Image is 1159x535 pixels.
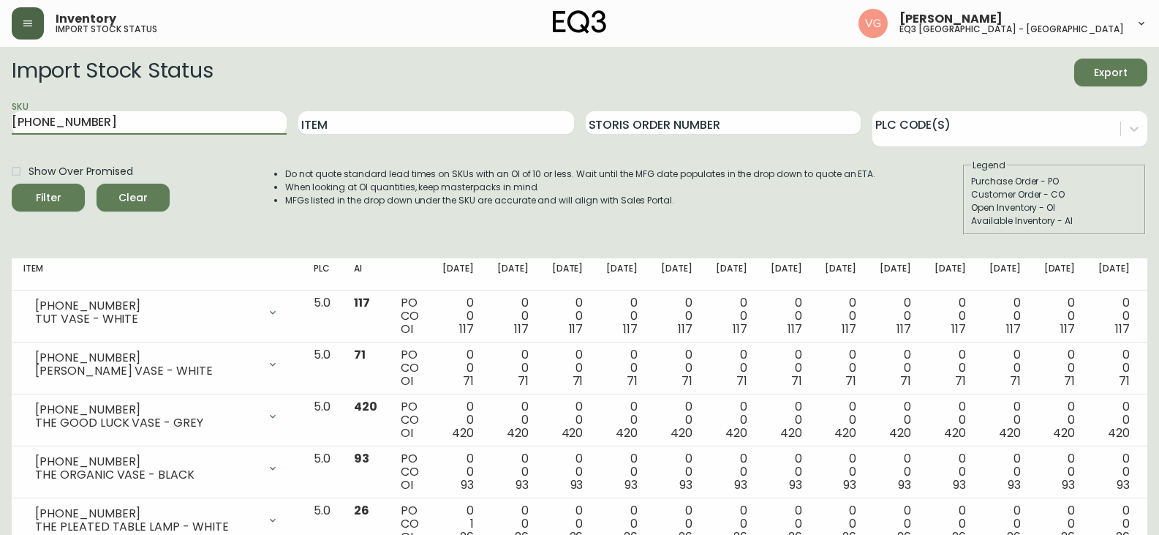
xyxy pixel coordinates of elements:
h5: eq3 [GEOGRAPHIC_DATA] - [GEOGRAPHIC_DATA] [899,25,1124,34]
h5: import stock status [56,25,157,34]
div: [PHONE_NUMBER]THE GOOD LUCK VASE - GREY [23,400,290,433]
div: 0 0 [552,400,584,440]
div: [PHONE_NUMBER] [35,507,258,520]
span: Clear [108,189,158,207]
th: [DATE] [759,258,814,291]
div: 0 0 [1098,400,1130,440]
th: [DATE] [431,258,486,291]
div: 0 0 [880,296,911,336]
div: 0 0 [1044,348,1076,388]
div: 0 0 [825,348,856,388]
span: 93 [1117,476,1130,493]
div: 0 0 [442,296,474,336]
div: 0 0 [771,452,802,492]
th: [DATE] [1087,258,1141,291]
span: 71 [573,373,584,389]
li: When looking at OI quantities, keep masterpacks in mind. [285,181,876,194]
span: 71 [1119,373,1130,389]
div: 0 0 [552,348,584,388]
div: 0 0 [661,348,692,388]
div: Available Inventory - AI [971,214,1138,228]
div: 0 0 [880,452,911,492]
span: 71 [845,373,856,389]
div: 0 0 [880,400,911,440]
span: 117 [1115,321,1130,337]
div: 0 0 [825,296,856,336]
span: 93 [789,476,802,493]
span: 420 [1108,424,1130,441]
span: 117 [896,321,911,337]
div: 0 0 [771,400,802,440]
span: 117 [788,321,802,337]
div: 0 0 [606,400,638,440]
th: [DATE] [540,258,595,291]
span: 420 [725,424,747,441]
span: 420 [616,424,638,441]
span: 117 [733,321,747,337]
div: [PHONE_NUMBER]THE ORGANIC VASE - BLACK [23,452,290,485]
th: [DATE] [1032,258,1087,291]
div: THE ORGANIC VASE - BLACK [35,468,258,482]
span: 93 [624,476,638,493]
span: 93 [1062,476,1075,493]
div: 0 0 [497,400,529,440]
button: Filter [12,184,85,212]
div: PO CO [401,348,419,388]
div: 0 0 [771,296,802,336]
div: 0 0 [935,452,966,492]
span: 420 [834,424,856,441]
li: Do not quote standard lead times on SKUs with an OI of 10 or less. Wait until the MFG date popula... [285,168,876,181]
span: [PERSON_NAME] [899,13,1003,25]
div: THE PLEATED TABLE LAMP - WHITE [35,520,258,534]
div: 0 0 [442,400,474,440]
div: 0 0 [989,400,1021,440]
span: 420 [944,424,966,441]
span: OI [401,476,413,493]
div: Customer Order - CO [971,188,1138,201]
div: [PHONE_NUMBER] [35,299,258,313]
div: 0 0 [716,452,747,492]
th: Item [12,258,302,291]
button: Clear [97,184,170,212]
span: 93 [898,476,911,493]
span: 71 [900,373,911,389]
div: 0 0 [716,400,747,440]
div: 0 0 [989,452,1021,492]
th: PLC [302,258,342,291]
span: 93 [734,476,747,493]
span: 71 [627,373,638,389]
div: 0 0 [497,348,529,388]
span: 93 [354,450,369,467]
span: 117 [623,321,638,337]
div: THE GOOD LUCK VASE - GREY [35,416,258,430]
div: 0 0 [935,296,966,336]
div: 0 0 [552,452,584,492]
div: 0 0 [1044,400,1076,440]
span: 71 [1010,373,1021,389]
td: 5.0 [302,343,342,394]
div: 0 0 [1098,452,1130,492]
span: 420 [507,424,529,441]
span: 71 [518,373,529,389]
div: Open Inventory - OI [971,201,1138,214]
th: [DATE] [649,258,704,291]
div: 0 0 [1098,348,1130,388]
span: Inventory [56,13,116,25]
span: OI [401,424,413,441]
th: [DATE] [594,258,649,291]
div: 0 0 [442,452,474,492]
span: 93 [843,476,856,493]
span: 93 [953,476,966,493]
th: [DATE] [868,258,923,291]
th: [DATE] [978,258,1032,291]
div: 0 0 [552,296,584,336]
span: OI [401,321,413,337]
div: 0 0 [661,452,692,492]
span: 93 [461,476,474,493]
span: 117 [354,294,370,311]
div: Filter [36,189,61,207]
span: 93 [1008,476,1021,493]
span: 117 [951,321,966,337]
div: 0 0 [771,348,802,388]
th: [DATE] [923,258,978,291]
